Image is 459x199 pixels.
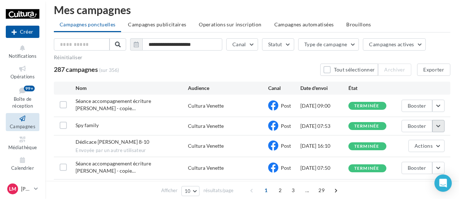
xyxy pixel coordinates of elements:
[188,85,268,92] div: Audience
[354,124,379,129] div: terminée
[188,142,224,150] div: Cultura Venette
[348,85,396,92] div: État
[434,174,452,192] div: Open Intercom Messenger
[12,96,33,109] span: Boîte de réception
[287,185,299,196] span: 3
[402,120,432,132] button: Booster
[76,98,151,111] span: Séance accompagnement écriture Corrine - copie - copie - copie
[54,4,450,15] div: Mes campagnes
[6,134,39,152] a: Médiathèque
[6,26,39,38] div: Nouvelle campagne
[9,185,16,192] span: LM
[128,21,186,27] span: Campagnes publicitaires
[21,185,31,192] p: [PERSON_NAME]
[316,185,327,196] span: 29
[54,65,98,73] span: 287 campagnes
[185,188,191,194] span: 10
[199,21,261,27] span: Operations sur inscription
[99,66,119,74] span: (sur 356)
[76,139,149,145] span: Dédicace Cécile Lombart 8-10
[76,122,99,128] span: Spy family
[188,102,224,109] div: Cultura Venette
[6,113,39,131] a: Campagnes
[320,64,378,76] button: Tout sélectionner
[9,53,37,59] span: Notifications
[11,165,34,171] span: Calendrier
[8,144,37,150] span: Médiathèque
[300,102,348,109] div: [DATE] 09:00
[346,21,371,27] span: Brouillons
[354,144,379,149] div: terminée
[281,123,291,129] span: Post
[76,85,188,92] div: Nom
[6,84,39,111] a: Boîte de réception99+
[6,155,39,172] a: Calendrier
[274,21,334,27] span: Campagnes automatisées
[6,182,39,196] a: LM [PERSON_NAME]
[6,43,39,60] button: Notifications
[181,186,200,196] button: 10
[363,38,426,51] button: Campagnes actives
[300,142,348,150] div: [DATE] 16:10
[281,165,291,171] span: Post
[281,103,291,109] span: Post
[300,122,348,130] div: [DATE] 07:53
[76,147,188,154] span: Envoyée par un autre utilisateur
[24,86,35,91] div: 99+
[354,166,379,171] div: terminée
[402,162,432,174] button: Booster
[188,122,224,130] div: Cultura Venette
[378,64,411,76] button: Archiver
[203,187,233,194] span: résultats/page
[417,64,450,76] button: Exporter
[415,143,433,149] span: Actions
[408,140,445,152] button: Actions
[10,74,35,79] span: Opérations
[54,55,83,60] button: Réinitialiser
[161,187,177,194] span: Afficher
[301,185,313,196] span: ...
[354,104,379,108] div: terminée
[76,160,151,174] span: Séance accompagnement écriture Corrine - copie - copie
[300,85,348,92] div: Date d'envoi
[268,85,300,92] div: Canal
[260,185,272,196] span: 1
[6,26,39,38] button: Créer
[369,41,414,47] span: Campagnes actives
[6,63,39,81] a: Opérations
[10,124,35,129] span: Campagnes
[300,164,348,172] div: [DATE] 07:50
[298,38,359,51] button: Type de campagne
[281,143,291,149] span: Post
[188,164,224,172] div: Cultura Venette
[274,185,286,196] span: 2
[262,38,294,51] button: Statut
[402,100,432,112] button: Booster
[226,38,258,51] button: Canal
